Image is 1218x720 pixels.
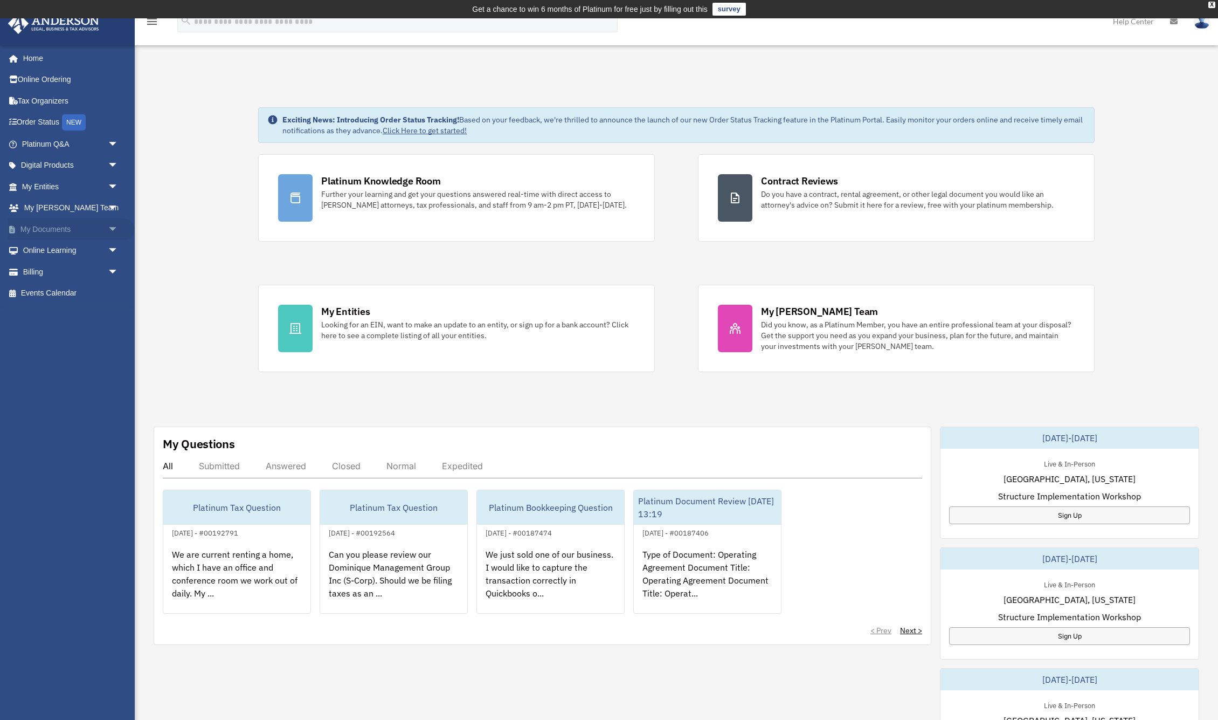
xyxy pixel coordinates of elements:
[712,3,746,16] a: survey
[761,319,1075,352] div: Did you know, as a Platinum Member, you have an entire professional team at your disposal? Get th...
[163,436,235,452] div: My Questions
[477,526,560,538] div: [DATE] - #00187474
[940,669,1199,690] div: [DATE]-[DATE]
[386,461,416,471] div: Normal
[146,19,158,28] a: menu
[332,461,361,471] div: Closed
[8,155,135,176] a: Digital Productsarrow_drop_down
[940,548,1199,570] div: [DATE]-[DATE]
[472,3,708,16] div: Get a chance to win 6 months of Platinum for free just by filling out this
[146,15,158,28] i: menu
[108,197,129,220] span: arrow_drop_down
[266,461,306,471] div: Answered
[1035,578,1104,589] div: Live & In-Person
[634,526,717,538] div: [DATE] - #00187406
[900,625,922,636] a: Next >
[1004,593,1136,606] span: [GEOGRAPHIC_DATA], [US_STATE]
[940,427,1199,449] div: [DATE]-[DATE]
[8,69,135,91] a: Online Ordering
[634,539,781,623] div: Type of Document: Operating Agreement Document Title: Operating Agreement Document Title: Operat...
[163,490,310,525] div: Platinum Tax Question
[320,539,467,623] div: Can you please review our Dominique Management Group Inc (S-Corp). Should we be filing taxes as a...
[477,539,624,623] div: We just sold one of our business. I would like to capture the transaction correctly in Quickbooks...
[761,174,838,188] div: Contract Reviews
[5,13,102,34] img: Anderson Advisors Platinum Portal
[321,174,441,188] div: Platinum Knowledge Room
[1194,13,1210,29] img: User Pic
[320,490,468,614] a: Platinum Tax Question[DATE] - #00192564Can you please review our Dominique Management Group Inc (...
[163,490,311,614] a: Platinum Tax Question[DATE] - #00192791We are current renting a home, which I have an office and ...
[8,218,135,240] a: My Documentsarrow_drop_down
[633,490,781,614] a: Platinum Document Review [DATE] 13:19[DATE] - #00187406Type of Document: Operating Agreement Docu...
[8,47,129,69] a: Home
[163,461,173,471] div: All
[476,490,625,614] a: Platinum Bookkeeping Question[DATE] - #00187474We just sold one of our business. I would like to ...
[108,133,129,155] span: arrow_drop_down
[320,526,404,538] div: [DATE] - #00192564
[163,539,310,623] div: We are current renting a home, which I have an office and conference room we work out of daily. M...
[108,218,129,241] span: arrow_drop_down
[761,305,878,318] div: My [PERSON_NAME] Team
[321,305,370,318] div: My Entities
[8,176,135,197] a: My Entitiesarrow_drop_down
[1004,472,1136,485] span: [GEOGRAPHIC_DATA], [US_STATE]
[321,189,635,210] div: Further your learning and get your questions answered real-time with direct access to [PERSON_NAM...
[258,285,655,372] a: My Entities Looking for an EIN, want to make an update to an entity, or sign up for a bank accoun...
[8,283,135,304] a: Events Calendar
[62,114,86,131] div: NEW
[761,189,1075,210] div: Do you have a contract, rental agreement, or other legal document you would like an attorney's ad...
[282,114,1085,136] div: Based on your feedback, we're thrilled to announce the launch of our new Order Status Tracking fe...
[998,490,1141,503] span: Structure Implementation Workshop
[949,627,1190,645] a: Sign Up
[8,261,135,283] a: Billingarrow_drop_down
[383,126,467,135] a: Click Here to get started!
[698,154,1095,242] a: Contract Reviews Do you have a contract, rental agreement, or other legal document you would like...
[1035,457,1104,469] div: Live & In-Person
[258,154,655,242] a: Platinum Knowledge Room Further your learning and get your questions answered real-time with dire...
[8,90,135,112] a: Tax Organizers
[998,611,1141,623] span: Structure Implementation Workshop
[8,133,135,155] a: Platinum Q&Aarrow_drop_down
[8,197,135,219] a: My [PERSON_NAME] Teamarrow_drop_down
[477,490,624,525] div: Platinum Bookkeeping Question
[442,461,483,471] div: Expedited
[108,261,129,283] span: arrow_drop_down
[108,155,129,177] span: arrow_drop_down
[698,285,1095,372] a: My [PERSON_NAME] Team Did you know, as a Platinum Member, you have an entire professional team at...
[108,240,129,262] span: arrow_drop_down
[199,461,240,471] div: Submitted
[949,506,1190,524] a: Sign Up
[108,176,129,198] span: arrow_drop_down
[1035,699,1104,710] div: Live & In-Person
[163,526,247,538] div: [DATE] - #00192791
[282,115,459,125] strong: Exciting News: Introducing Order Status Tracking!
[634,490,781,525] div: Platinum Document Review [DATE] 13:19
[1208,2,1215,8] div: close
[8,240,135,262] a: Online Learningarrow_drop_down
[180,15,192,26] i: search
[321,319,635,341] div: Looking for an EIN, want to make an update to an entity, or sign up for a bank account? Click her...
[320,490,467,525] div: Platinum Tax Question
[8,112,135,134] a: Order StatusNEW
